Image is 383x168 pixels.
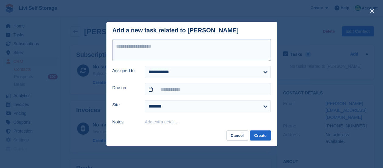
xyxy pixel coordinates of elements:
label: Site [112,102,138,108]
label: Assigned to [112,68,138,74]
button: Cancel [226,130,248,141]
button: Create [250,130,271,141]
div: Add a new task related to [PERSON_NAME] [112,27,239,34]
label: Due on [112,85,138,91]
button: Add extra detail… [145,119,179,124]
button: close [367,6,377,16]
label: Notes [112,119,138,125]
